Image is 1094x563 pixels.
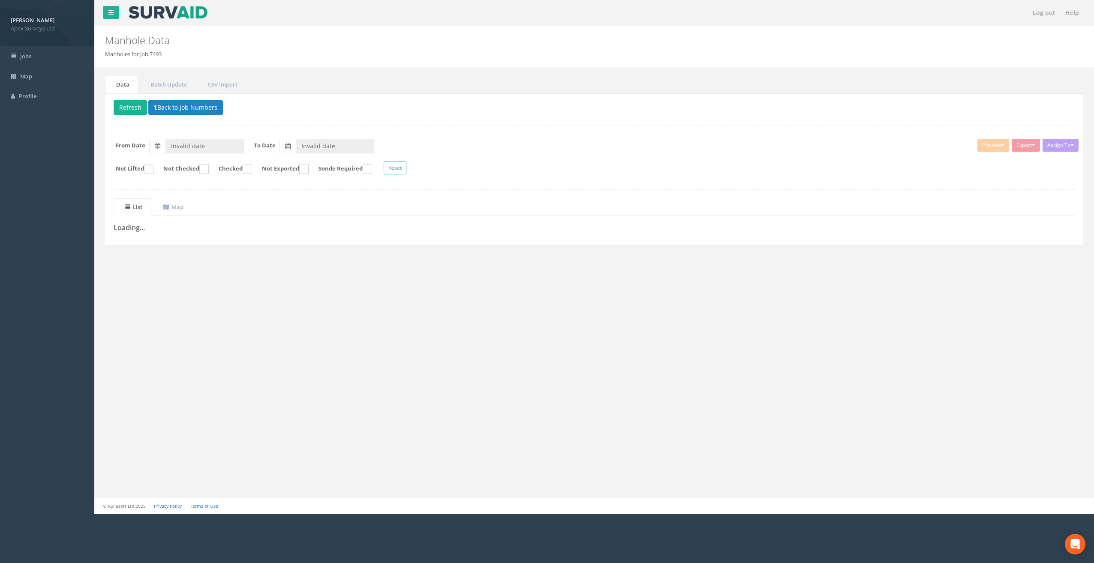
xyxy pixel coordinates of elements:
a: Map [152,198,192,216]
h2: Manhole Data [105,35,918,46]
label: Checked [210,165,252,174]
input: To Date [296,139,374,153]
label: Not Checked [155,165,209,174]
span: Map [20,72,32,80]
button: Reset [384,162,406,174]
button: Preview [977,139,1009,152]
a: Data [105,76,138,93]
li: Manholes for Job 7493 [105,50,162,58]
button: Back to Job Numbers [148,100,223,115]
h3: Loading... [114,224,1075,232]
label: Not Lifted [107,165,153,174]
button: Export [1012,139,1040,152]
label: Sonde Required [310,165,372,174]
uib-tab-heading: List [125,203,142,211]
small: © Kullasoft Ltd 2025 [103,503,146,509]
label: Not Exported [253,165,309,174]
span: Profile [19,92,36,100]
a: [PERSON_NAME] Apex Surveys Ltd [11,14,84,32]
label: From Date [116,141,145,150]
button: Assign To [1043,139,1079,152]
a: Terms of Use [190,503,218,509]
a: List [114,198,151,216]
a: Privacy Policy [154,503,182,509]
label: To Date [254,141,276,150]
span: Jobs [20,52,31,60]
a: CSV Import [197,76,246,93]
uib-tab-heading: Map [163,203,183,211]
div: Open Intercom Messenger [1065,534,1085,554]
button: Refresh [114,100,147,115]
a: Batch Update [139,76,196,93]
input: From Date [165,139,244,153]
strong: [PERSON_NAME] [11,16,54,24]
span: Apex Surveys Ltd [11,24,84,33]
